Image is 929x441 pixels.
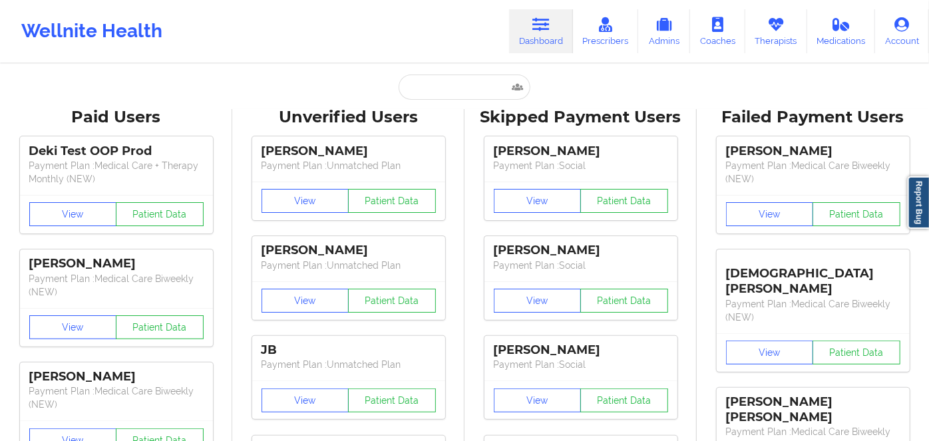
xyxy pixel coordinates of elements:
p: Payment Plan : Social [494,159,668,172]
button: View [494,189,582,213]
button: Patient Data [348,189,436,213]
button: View [262,189,349,213]
p: Payment Plan : Unmatched Plan [262,358,436,371]
div: [PERSON_NAME] [29,256,204,271]
button: Patient Data [348,388,436,412]
p: Payment Plan : Medical Care + Therapy Monthly (NEW) [29,159,204,186]
button: Patient Data [116,315,204,339]
button: View [262,289,349,313]
button: View [29,315,117,339]
div: JB [262,343,436,358]
div: [PERSON_NAME] [494,243,668,258]
button: Patient Data [580,289,668,313]
a: Coaches [690,9,745,53]
button: View [494,289,582,313]
div: [PERSON_NAME] [494,343,668,358]
div: Failed Payment Users [706,107,920,128]
button: Patient Data [580,388,668,412]
button: View [262,388,349,412]
div: [DEMOGRAPHIC_DATA][PERSON_NAME] [726,256,900,297]
p: Payment Plan : Medical Care Biweekly (NEW) [29,384,204,411]
p: Payment Plan : Unmatched Plan [262,259,436,272]
p: Payment Plan : Medical Care Biweekly (NEW) [726,297,900,324]
button: View [726,341,814,365]
a: Medications [807,9,876,53]
a: Therapists [745,9,807,53]
div: [PERSON_NAME] [494,144,668,159]
p: Payment Plan : Social [494,259,668,272]
div: Paid Users [9,107,223,128]
button: Patient Data [116,202,204,226]
button: Patient Data [813,341,900,365]
p: Payment Plan : Unmatched Plan [262,159,436,172]
a: Dashboard [509,9,573,53]
p: Payment Plan : Medical Care Biweekly (NEW) [29,272,204,299]
button: View [494,388,582,412]
div: [PERSON_NAME] [262,243,436,258]
div: Skipped Payment Users [474,107,687,128]
button: View [726,202,814,226]
div: Deki Test OOP Prod [29,144,204,159]
button: Patient Data [813,202,900,226]
p: Payment Plan : Social [494,358,668,371]
button: Patient Data [348,289,436,313]
div: Unverified Users [242,107,455,128]
div: [PERSON_NAME] [PERSON_NAME] [726,394,900,425]
div: [PERSON_NAME] [29,369,204,384]
a: Prescribers [573,9,639,53]
div: [PERSON_NAME] [726,144,900,159]
div: [PERSON_NAME] [262,144,436,159]
a: Account [875,9,929,53]
button: View [29,202,117,226]
p: Payment Plan : Medical Care Biweekly (NEW) [726,159,900,186]
a: Admins [638,9,690,53]
a: Report Bug [908,176,929,229]
button: Patient Data [580,189,668,213]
